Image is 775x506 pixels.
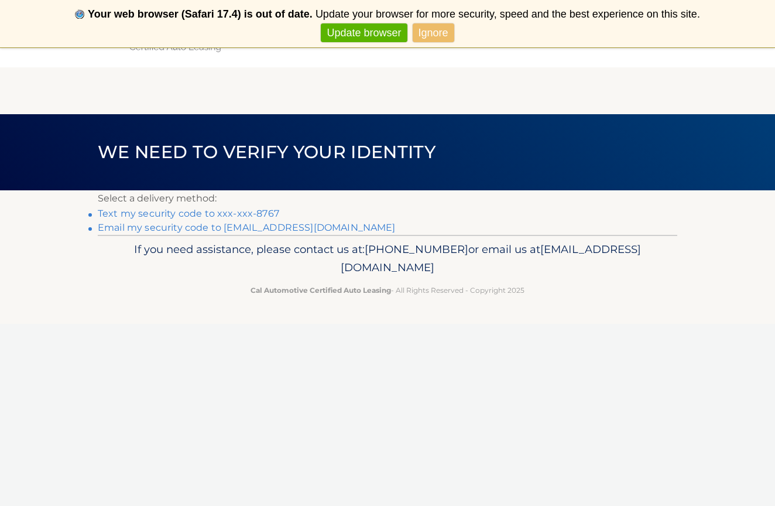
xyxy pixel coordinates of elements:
b: Your web browser (Safari 17.4) is out of date. [88,8,313,20]
a: Email my security code to [EMAIL_ADDRESS][DOMAIN_NAME] [98,222,396,233]
p: If you need assistance, please contact us at: or email us at [105,240,670,278]
a: Text my security code to xxx-xxx-8767 [98,208,279,219]
span: Update your browser for more security, speed and the best experience on this site. [316,8,700,20]
strong: Cal Automotive Certified Auto Leasing [251,286,391,295]
span: We need to verify your identity [98,141,435,163]
a: Ignore [413,23,454,43]
p: Select a delivery method: [98,190,677,207]
span: [PHONE_NUMBER] [365,242,468,256]
a: Update browser [321,23,407,43]
p: - All Rights Reserved - Copyright 2025 [105,284,670,296]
